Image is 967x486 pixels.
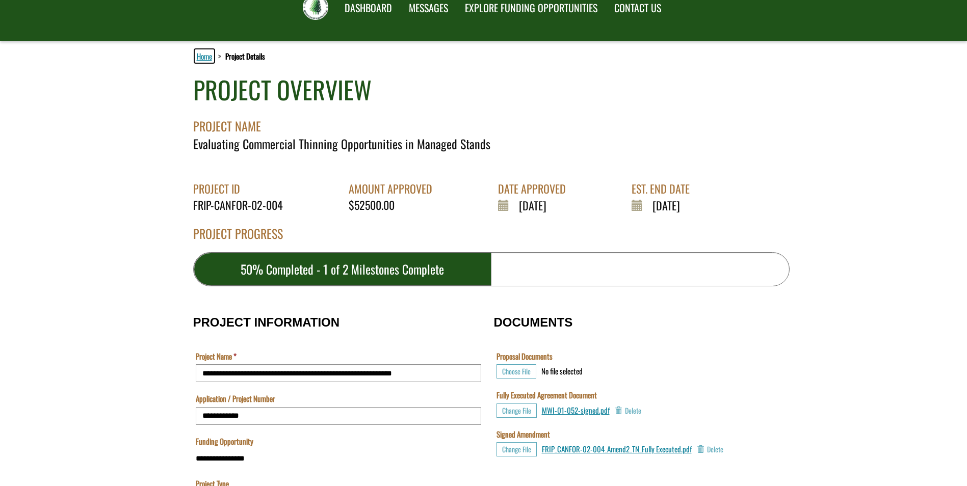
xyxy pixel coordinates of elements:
[193,72,372,107] div: PROJECT OVERVIEW
[496,390,597,400] label: Fully Executed Agreement Document
[615,403,641,418] button: Delete
[632,197,697,213] div: [DATE]
[193,107,790,135] div: PROJECT NAME
[196,351,237,362] label: Project Name
[216,51,265,62] li: Project Details
[3,35,81,45] label: Final Reporting Template File
[632,181,697,197] div: EST. END DATE
[3,12,108,23] a: FRIP Progress Report - Template .docx
[196,393,275,404] label: Application / Project Number
[349,197,440,213] div: $52500.00
[3,82,10,92] div: ---
[496,442,537,456] button: Choose File for Signed Amendment
[195,49,214,63] a: Home
[542,404,610,416] a: MWI-01-052-signed.pdf
[496,403,537,418] button: Choose File for Fully Executed Agreement Document
[697,442,723,456] button: Delete
[3,46,94,58] a: FRIP Final Report - Template.docx
[542,443,692,454] a: FRIP_CANFOR-02-004_Amend2_TN_Fully Executed.pdf
[498,181,573,197] div: DATE APPROVED
[196,449,481,467] input: Funding Opportunity
[496,429,550,440] label: Signed Amendment
[193,197,291,213] div: FRIP-CANFOR-02-004
[196,436,253,447] label: Funding Opportunity
[196,364,481,382] input: Project Name
[193,316,484,329] h3: PROJECT INFORMATION
[494,316,774,329] h3: DOCUMENTS
[541,366,583,376] div: No file selected
[498,197,573,213] div: [DATE]
[496,364,536,379] button: Choose File for Proposal Documents
[193,181,291,197] div: PROJECT ID
[193,225,790,252] div: PROJECT PROGRESS
[194,253,491,286] div: 50% Completed - 1 of 2 Milestones Complete
[494,305,774,468] fieldset: DOCUMENTS
[3,69,60,80] label: File field for users to download amendment request template
[496,351,553,362] label: Proposal Documents
[349,181,440,197] div: AMOUNT APPROVED
[193,135,790,152] div: Evaluating Commercial Thinning Opportunities in Managed Stands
